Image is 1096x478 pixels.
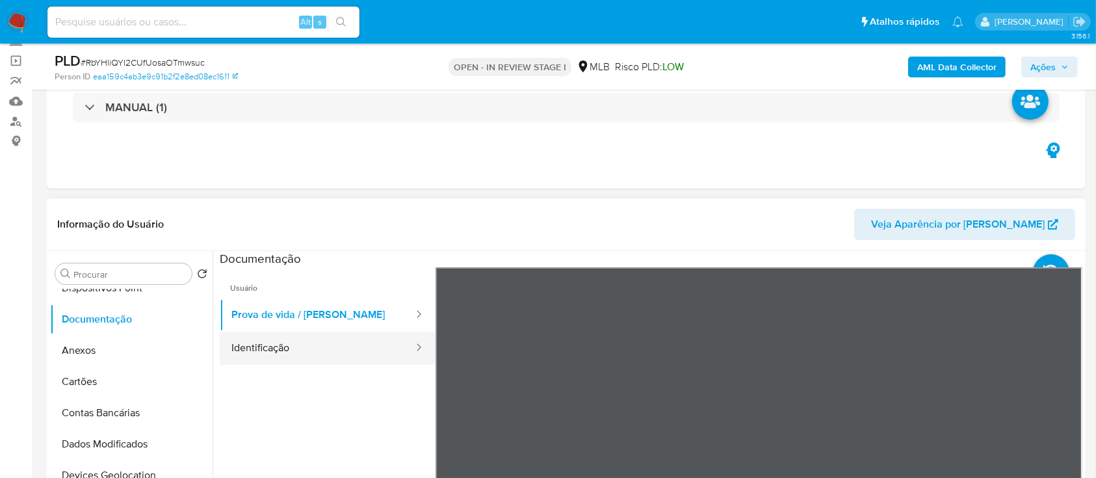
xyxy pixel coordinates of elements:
[854,209,1075,240] button: Veja Aparência por [PERSON_NAME]
[50,429,213,460] button: Dados Modificados
[105,100,167,114] h3: MANUAL (1)
[328,13,354,31] button: search-icon
[1071,31,1089,41] span: 3.156.1
[57,218,164,231] h1: Informação do Usuário
[871,209,1045,240] span: Veja Aparência por [PERSON_NAME]
[870,15,939,29] span: Atalhos rápidos
[197,269,207,283] button: Retornar ao pedido padrão
[995,16,1068,28] p: carlos.guerra@mercadopago.com.br
[93,71,238,83] a: eaa159c4ab3e9c91b2f2e8ed08ec1611
[1021,57,1078,77] button: Ações
[55,71,90,83] b: Person ID
[662,59,684,74] span: LOW
[55,50,81,71] b: PLD
[318,16,322,28] span: s
[917,57,997,77] b: AML Data Collector
[615,60,684,74] span: Risco PLD:
[81,56,205,69] span: # RbYHliQYl2CUfUosaOTmwsuc
[50,366,213,397] button: Cartões
[449,58,571,76] p: OPEN - IN REVIEW STAGE I
[1030,57,1056,77] span: Ações
[73,92,1060,122] div: MANUAL (1)
[50,397,213,429] button: Contas Bancárias
[60,269,71,279] button: Procurar
[952,16,963,27] a: Notificações
[300,16,311,28] span: Alt
[908,57,1006,77] button: AML Data Collector
[577,60,610,74] div: MLB
[73,269,187,280] input: Procurar
[47,14,359,31] input: Pesquise usuários ou casos...
[50,335,213,366] button: Anexos
[1073,15,1086,29] a: Sair
[50,304,213,335] button: Documentação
